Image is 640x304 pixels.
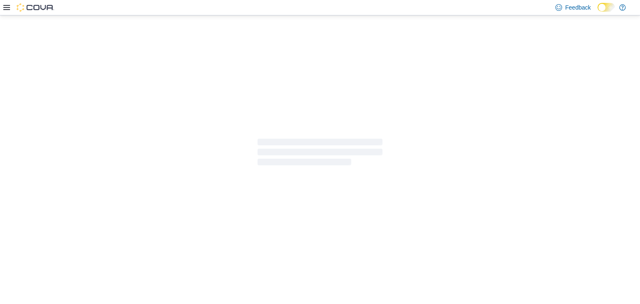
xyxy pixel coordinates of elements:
[17,3,54,12] img: Cova
[257,140,382,167] span: Loading
[597,3,615,12] input: Dark Mode
[565,3,591,12] span: Feedback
